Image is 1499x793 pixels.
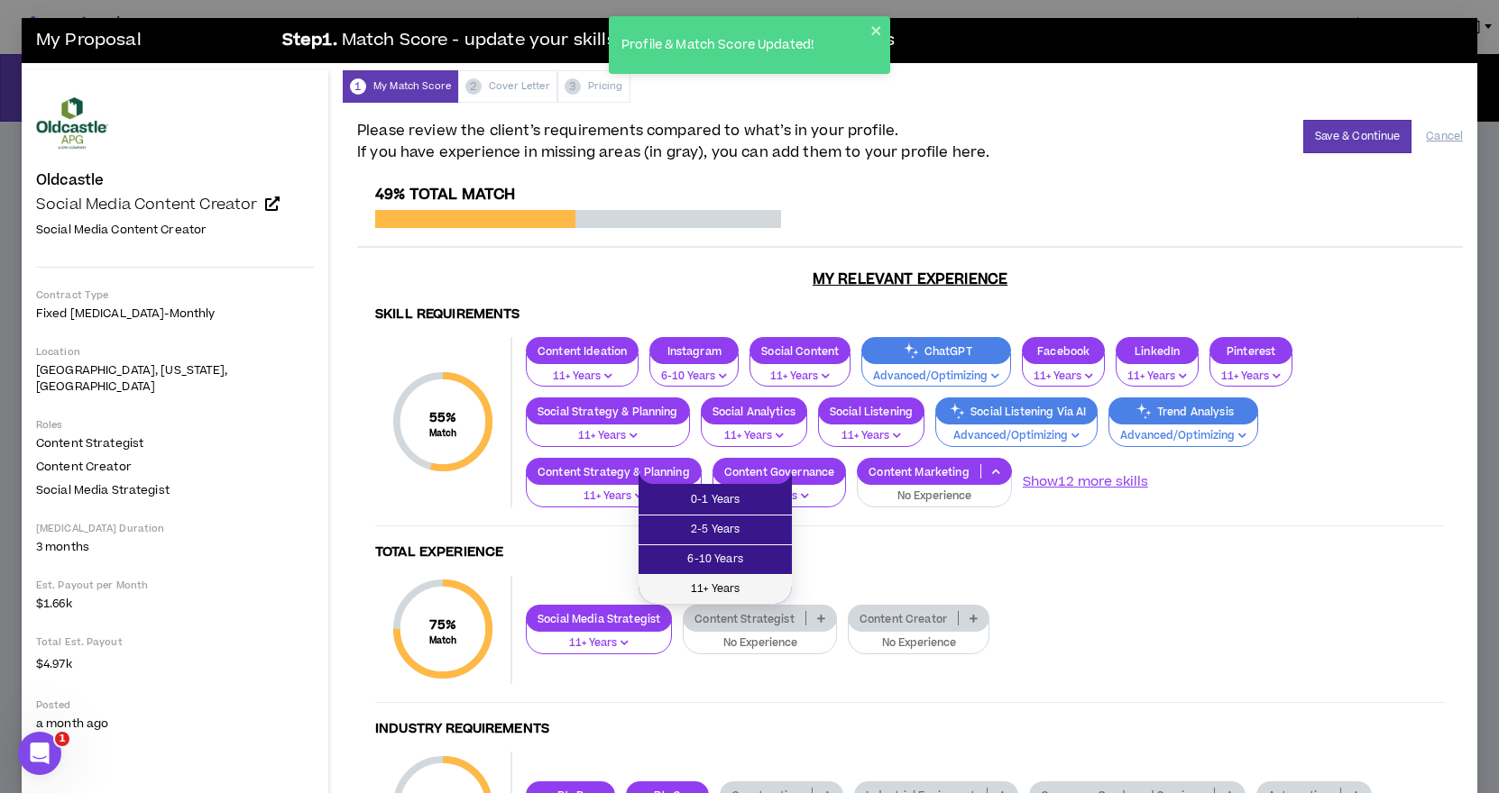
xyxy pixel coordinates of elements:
h3: My Relevant Experience [357,270,1463,288]
p: Content Marketing [858,465,979,479]
p: Contract Type [36,288,314,302]
span: $4.97k [36,652,72,674]
button: 11+ Years [701,413,807,447]
small: Match [429,427,457,440]
p: 11+ Years [538,488,690,505]
h4: Total Experience [375,544,1445,561]
span: Please review the client’s requirements compared to what’s in your profile. If you have experienc... [357,120,989,163]
p: 11+ Years [538,635,660,652]
p: 11+ Years [1127,369,1187,385]
h4: Skill Requirements [375,306,1445,324]
p: No Experience [860,635,978,652]
button: Show12 more skills [1023,472,1148,492]
p: Content Governance [713,465,846,479]
b: Step 1 . [282,28,337,54]
p: 11+ Years [1034,369,1093,385]
h3: My Proposal [36,23,271,59]
span: Fixed [MEDICAL_DATA] - monthly [36,305,215,322]
p: 11+ Years [713,428,795,444]
span: Social Media Content Creator [36,222,207,238]
button: close [870,23,883,38]
button: 11+ Years [526,620,672,654]
p: Advanced/Optimizing [1120,428,1246,444]
p: Social Strategy & Planning [527,405,689,418]
p: Content Ideation [527,344,638,358]
span: Social Media Strategist [36,482,170,498]
button: 11+ Years [1116,353,1199,387]
span: 11+ Years [649,579,781,599]
button: 11+ Years [1209,353,1292,387]
div: My Match Score [343,70,458,103]
button: 11+ Years [1022,353,1105,387]
p: Total Est. Payout [36,635,314,649]
p: Trend Analysis [1109,405,1257,418]
span: 55 % [429,408,457,427]
p: Content Strategist [684,612,805,625]
p: [MEDICAL_DATA] Duration [36,522,314,535]
p: 11+ Years [761,369,839,385]
p: Est. Payout per Month [36,579,314,592]
button: 11+ Years [818,413,924,447]
h4: Industry Requirements [375,721,1445,738]
span: 2-5 Years [649,520,781,540]
span: 49% Total Match [375,184,515,205]
p: Social Analytics [702,405,806,418]
p: a month ago [36,716,314,732]
p: Location [36,345,314,359]
button: No Experience [683,620,837,654]
p: Content Creator [849,612,958,625]
button: 11+ Years [526,413,690,447]
div: Profile & Match Score Updated! [616,31,870,60]
p: 11+ Years [538,428,678,444]
a: Social Media Content Creator [36,196,314,214]
p: 11+ Years [538,369,627,385]
button: Save & Continue [1303,120,1412,153]
p: Social Content [750,344,850,358]
p: $1.66k [36,596,314,612]
p: [GEOGRAPHIC_DATA], [US_STATE], [GEOGRAPHIC_DATA] [36,362,314,395]
span: Content Creator [36,459,132,475]
button: No Experience [857,473,1012,507]
button: Advanced/Optimizing [935,413,1098,447]
span: 6-10 Years [649,550,781,570]
button: Advanced/Optimizing [861,353,1011,387]
p: Social Listening [819,405,924,418]
p: Advanced/Optimizing [873,369,999,385]
p: LinkedIn [1117,344,1198,358]
button: 11+ Years [526,353,639,387]
p: 6-10 Years [661,369,727,385]
span: Social Media Content Creator [36,194,257,215]
p: Posted [36,698,314,712]
button: Advanced/Optimizing [1108,413,1258,447]
p: No Experience [869,488,1000,505]
button: 11+ Years [526,473,702,507]
span: 1 [55,732,69,746]
button: Cancel [1426,121,1463,152]
span: Content Strategist [36,435,143,451]
button: 11+ Years [749,353,851,387]
span: 0-1 Years [649,490,781,510]
span: 75 % [429,615,457,634]
small: Match [429,634,457,647]
p: Social Media Strategist [527,612,671,625]
span: Match Score - update your skills based upon client project needs [342,28,895,54]
p: Facebook [1023,344,1104,358]
p: Social Listening Via AI [936,405,1097,418]
button: 6-10 Years [649,353,739,387]
p: Roles [36,418,314,432]
p: ChatGPT [862,344,1010,358]
p: No Experience [694,635,825,652]
h4: Oldcastle [36,172,104,188]
p: Instagram [650,344,738,358]
p: Content Strategy & Planning [527,465,701,479]
p: Advanced/Optimizing [947,428,1086,444]
button: No Experience [848,620,989,654]
iframe: Intercom live chat [18,732,61,775]
p: 3 months [36,539,314,555]
p: Pinterest [1210,344,1292,358]
span: 1 [350,78,366,95]
p: 11+ Years [830,428,913,444]
p: 11+ Years [1221,369,1281,385]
